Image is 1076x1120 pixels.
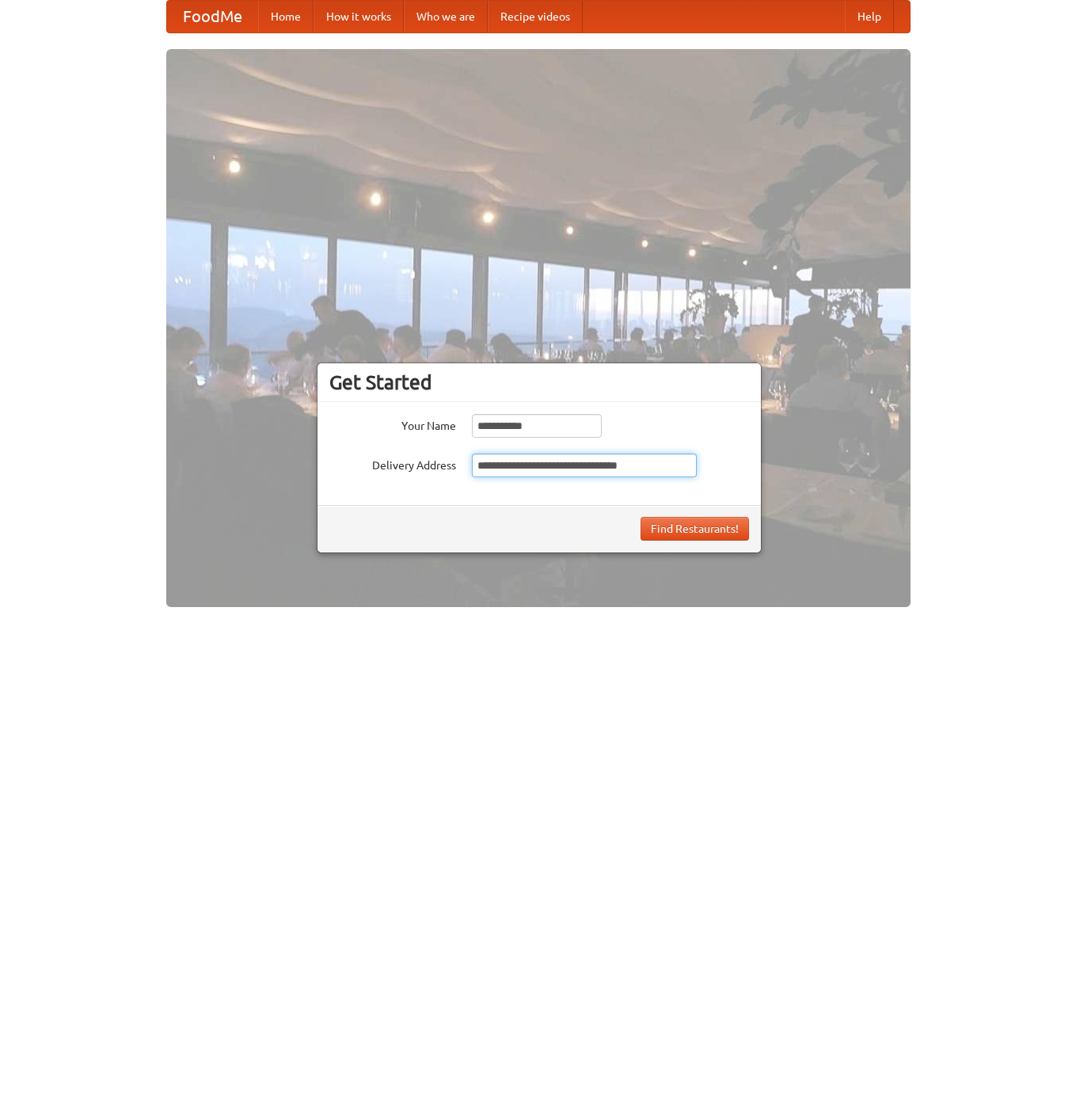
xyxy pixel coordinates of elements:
a: Help [845,1,894,32]
a: Home [258,1,314,32]
a: Recipe videos [488,1,583,32]
a: Who we are [404,1,488,32]
a: FoodMe [167,1,258,32]
a: How it works [314,1,404,32]
label: Delivery Address [329,454,456,473]
label: Your Name [329,414,456,434]
button: Find Restaurants! [641,517,749,541]
h3: Get Started [329,370,749,394]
